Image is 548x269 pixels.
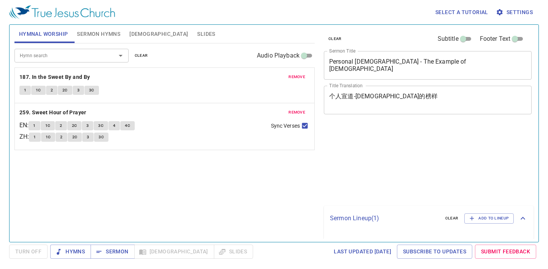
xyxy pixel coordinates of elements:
[330,214,439,223] p: Sermon Lineup ( 1 )
[494,5,536,19] button: Settings
[94,121,108,130] button: 3C
[329,58,526,72] textarea: Personal [DEMOGRAPHIC_DATA] - The Example of [DEMOGRAPHIC_DATA]
[113,122,115,129] span: 4
[469,215,509,222] span: Add to Lineup
[56,133,67,142] button: 2
[475,245,536,259] a: Submit Feedback
[115,50,126,61] button: Open
[77,87,80,94] span: 3
[45,122,51,129] span: 1C
[33,122,35,129] span: 1
[55,121,67,130] button: 2
[31,86,46,95] button: 1C
[60,122,62,129] span: 2
[19,29,68,39] span: Hymnal Worship
[331,245,394,259] a: Last updated [DATE]
[94,133,108,142] button: 3C
[125,122,130,129] span: 4C
[135,52,148,59] span: clear
[432,5,491,19] button: Select a tutorial
[403,247,466,256] span: Subscribe to Updates
[91,245,134,259] button: Sermon
[334,247,391,256] span: Last updated [DATE]
[72,122,77,129] span: 2C
[19,108,86,117] b: 259. Sweet Hour of Prayer
[397,245,472,259] a: Subscribe to Updates
[50,245,91,259] button: Hymns
[197,29,215,39] span: Slides
[464,213,514,223] button: Add to Lineup
[82,121,93,130] button: 3
[19,132,29,141] p: ZH :
[271,122,300,130] span: Sync Verses
[19,72,90,82] b: 187. In the Sweet By and By
[77,29,120,39] span: Sermon Hymns
[56,247,85,256] span: Hymns
[288,109,305,116] span: remove
[321,122,491,203] iframe: from-child
[324,231,534,265] ul: sermon lineup list
[24,87,26,94] span: 1
[87,134,89,141] span: 3
[480,34,511,43] span: Footer Text
[284,72,310,82] button: remove
[68,133,82,142] button: 2C
[99,134,104,141] span: 3C
[86,122,89,129] span: 3
[9,5,115,19] img: True Jesus Church
[19,86,31,95] button: 1
[324,206,534,231] div: Sermon Lineup(1)clearAdd to Lineup
[72,134,78,141] span: 2C
[36,87,41,94] span: 1C
[445,215,459,222] span: clear
[481,247,530,256] span: Submit Feedback
[130,51,153,60] button: clear
[62,87,68,94] span: 2C
[41,133,56,142] button: 1C
[19,108,88,117] button: 259. Sweet Hour of Prayer
[108,121,120,130] button: 4
[19,72,91,82] button: 187. In the Sweet By and By
[46,86,57,95] button: 2
[120,121,135,130] button: 4C
[129,29,188,39] span: [DEMOGRAPHIC_DATA]
[46,134,51,141] span: 1C
[51,87,53,94] span: 2
[441,214,463,223] button: clear
[288,74,305,80] span: remove
[328,35,342,42] span: clear
[257,51,299,60] span: Audio Playback
[67,121,82,130] button: 2C
[284,108,310,117] button: remove
[324,34,346,43] button: clear
[435,8,488,17] span: Select a tutorial
[82,133,94,142] button: 3
[19,121,29,130] p: EN :
[58,86,72,95] button: 2C
[497,8,533,17] span: Settings
[98,122,104,129] span: 3C
[84,86,99,95] button: 3C
[97,247,128,256] span: Sermon
[33,134,36,141] span: 1
[60,134,62,141] span: 2
[29,121,40,130] button: 1
[438,34,459,43] span: Subtitle
[89,87,94,94] span: 3C
[29,133,40,142] button: 1
[73,86,84,95] button: 3
[329,93,526,107] textarea: 个人宣道-[DEMOGRAPHIC_DATA]的榜样
[41,121,55,130] button: 1C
